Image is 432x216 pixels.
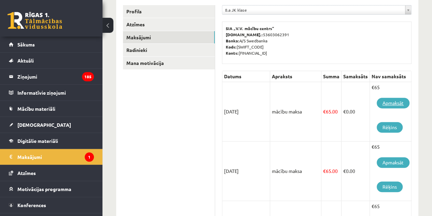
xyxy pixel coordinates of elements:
[323,108,326,114] span: €
[17,106,55,112] span: Mācību materiāli
[123,18,215,31] a: Atzīmes
[85,152,94,162] i: 1
[82,72,94,81] i: 185
[9,149,94,165] a: Maksājumi1
[270,141,321,201] td: mācību maksa
[226,32,263,37] b: [DOMAIN_NAME].:
[123,5,215,18] a: Profils
[17,202,46,208] span: Konferences
[123,57,215,69] a: Mana motivācija
[323,168,326,174] span: €
[9,133,94,149] a: Digitālie materiāli
[123,44,215,56] a: Radinieki
[377,122,403,133] a: Rēķins
[9,53,94,68] a: Aktuāli
[226,50,239,56] b: Konts:
[17,186,71,192] span: Motivācijas programma
[226,26,275,31] b: SIA „V.V. mācību centrs”
[377,157,409,168] a: Apmaksāt
[8,12,62,29] a: Rīgas 1. Tālmācības vidusskola
[9,85,94,100] a: Informatīvie ziņojumi
[321,71,342,82] th: Summa
[321,82,342,141] td: 65.00
[17,57,34,64] span: Aktuāli
[9,37,94,52] a: Sākums
[370,71,412,82] th: Nav samaksāts
[370,141,412,201] td: €65
[17,170,36,176] span: Atzīmes
[370,82,412,141] td: €65
[321,141,342,201] td: 65.00
[377,98,409,108] a: Apmaksāt
[9,165,94,181] a: Atzīmes
[9,197,94,213] a: Konferences
[17,138,58,144] span: Digitālie materiāli
[270,82,321,141] td: mācību maksa
[343,108,346,114] span: €
[17,69,94,84] legend: Ziņojumi
[17,149,94,165] legend: Maksājumi
[342,141,370,201] td: 0.00
[222,71,270,82] th: Datums
[342,82,370,141] td: 0.00
[377,181,403,192] a: Rēķins
[9,101,94,117] a: Mācību materiāli
[123,31,215,44] a: Maksājumi
[270,71,321,82] th: Apraksts
[17,122,71,128] span: [DEMOGRAPHIC_DATA]
[226,38,239,43] b: Banka:
[222,82,270,141] td: [DATE]
[225,5,402,14] span: 8.a JK klase
[9,69,94,84] a: Ziņojumi185
[222,141,270,201] td: [DATE]
[226,44,237,50] b: Kods:
[226,25,408,56] p: 53603062391 A/S Swedbanka [SWIFT_CODE] [FINANCIAL_ID]
[343,168,346,174] span: €
[9,117,94,133] a: [DEMOGRAPHIC_DATA]
[17,85,94,100] legend: Informatīvie ziņojumi
[222,5,411,14] a: 8.a JK klase
[17,41,35,48] span: Sākums
[342,71,370,82] th: Samaksāts
[9,181,94,197] a: Motivācijas programma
